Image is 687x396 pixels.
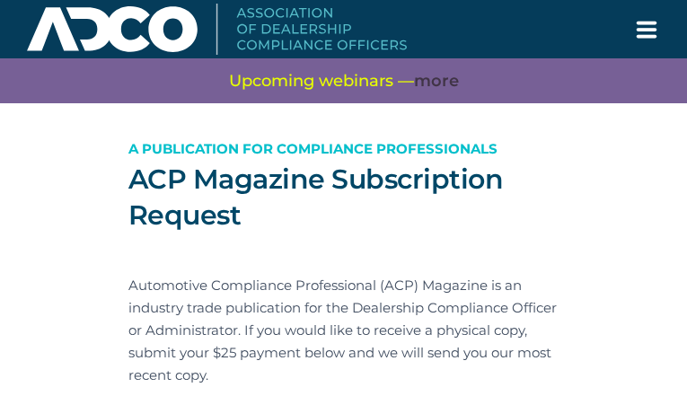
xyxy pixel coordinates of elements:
img: Association of Dealership Compliance Officers logo [27,4,407,54]
span: Upcoming webinars — [229,70,459,92]
p: Automotive Compliance Professional (ACP) Magazine is an industry trade publication for the Dealer... [128,274,559,386]
h1: ACP Magazine Subscription Request [128,162,559,233]
p: A publication for Compliance Professionals [128,137,559,160]
a: more [414,70,459,92]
